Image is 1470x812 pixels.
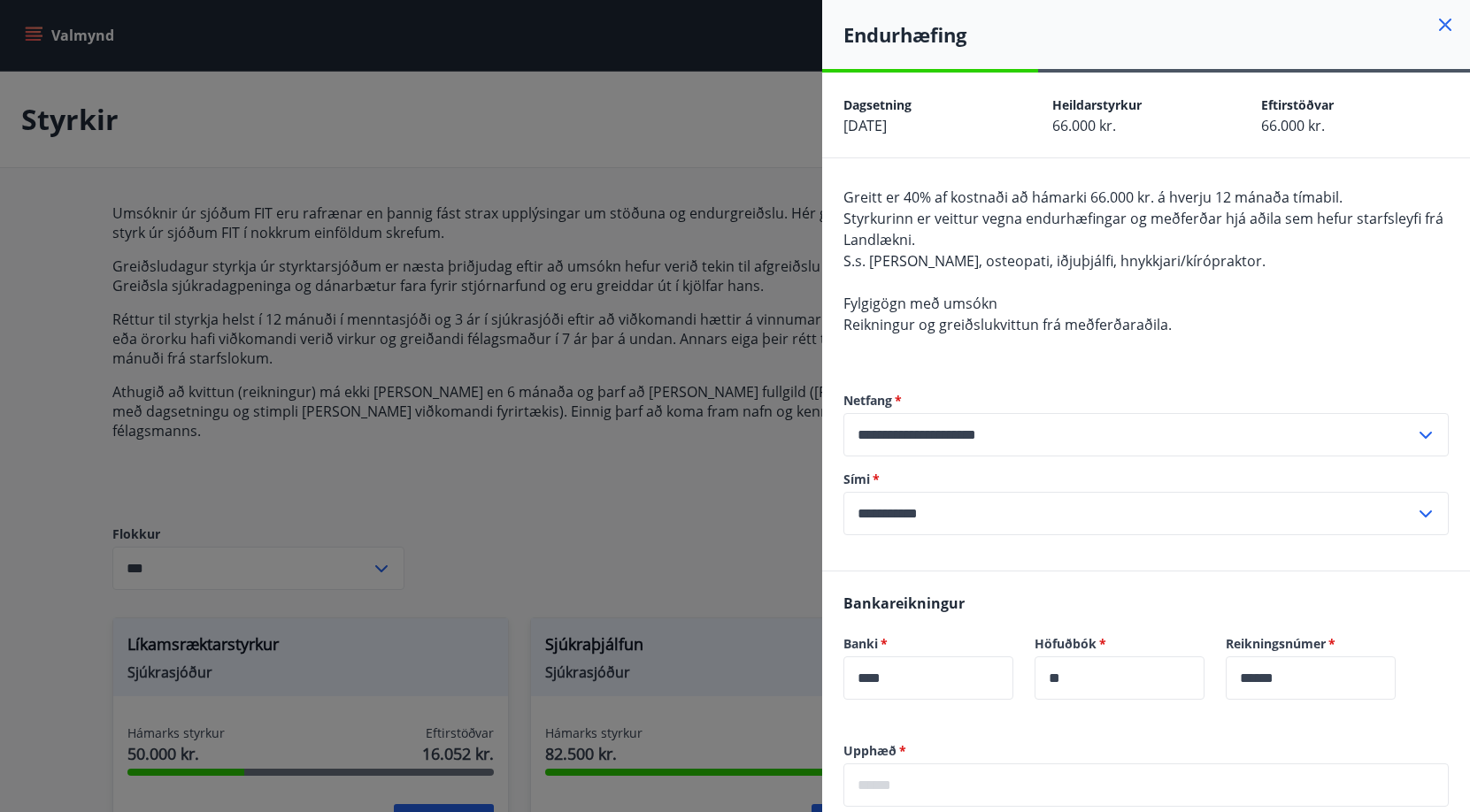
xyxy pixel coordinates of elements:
span: Eftirstöðvar [1261,96,1334,113]
h4: Endurhæfing [843,21,1470,48]
span: S.s. [PERSON_NAME], osteopati, iðjuþjálfi, hnykkjari/kírópraktor. [843,251,1266,271]
span: Heildarstyrkur [1052,96,1142,113]
div: Upphæð [843,763,1449,807]
label: Sími [843,471,1449,488]
label: Upphæð [843,742,1449,760]
span: 66.000 kr. [1052,116,1116,135]
span: Dagsetning [843,96,912,113]
span: Greitt er 40% af kostnaði að hámarki 66.000 kr. á hverju 12 mánaða tímabil. [843,188,1343,207]
label: Banki [843,635,1013,653]
span: [DATE] [843,116,887,135]
span: Styrkurinn er veittur vegna endurhæfingar og meðferðar hjá aðila sem hefur starfsleyfi frá Landlæ... [843,209,1443,249]
label: Höfuðbók [1035,635,1204,653]
span: Bankareikningur [843,594,965,613]
span: Reikningur og greiðslukvittun frá meðferðaraðila. [843,315,1172,334]
span: 66.000 kr. [1261,116,1325,135]
label: Netfang [843,392,1449,410]
label: Reikningsnúmer [1226,635,1396,653]
span: Fylgigögn með umsókn [843,294,997,313]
